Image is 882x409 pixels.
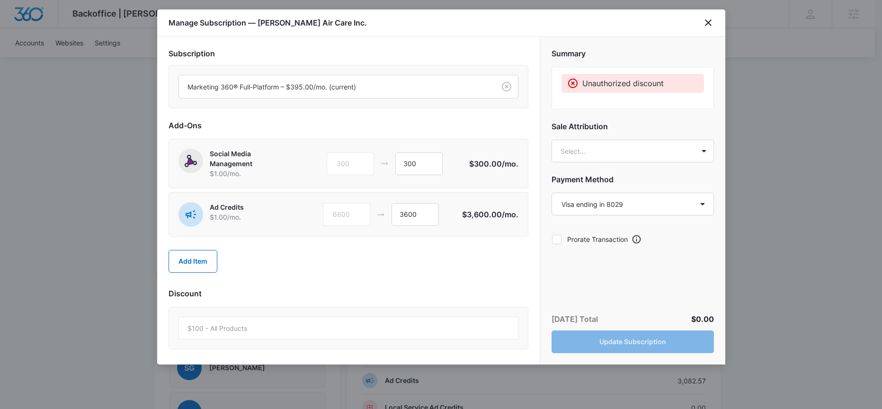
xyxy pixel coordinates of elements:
[502,159,518,169] span: /mo.
[552,234,628,244] label: Prorate Transaction
[210,149,293,169] p: Social Media Management
[703,17,714,28] button: close
[469,158,518,169] p: $300.00
[552,174,714,185] h2: Payment Method
[169,250,217,273] button: Add Item
[187,82,189,92] input: Subscription
[552,48,714,59] h2: Summary
[502,210,518,219] span: /mo.
[552,121,714,132] h2: Sale Attribution
[210,202,293,212] p: Ad Credits
[210,212,293,222] p: $1.00 /mo.
[169,48,528,59] h2: Subscription
[169,120,528,131] h2: Add-Ons
[169,17,367,28] h1: Manage Subscription — [PERSON_NAME] Air Care Inc.
[499,79,514,94] button: Clear
[462,209,518,220] p: $3,600.00
[392,203,439,226] input: 1
[582,78,664,89] p: Unauthorized discount
[210,169,293,178] p: $1.00 /mo.
[395,152,443,175] input: 1
[169,288,528,299] h2: Discount
[691,314,714,324] span: $0.00
[552,313,598,325] p: [DATE] Total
